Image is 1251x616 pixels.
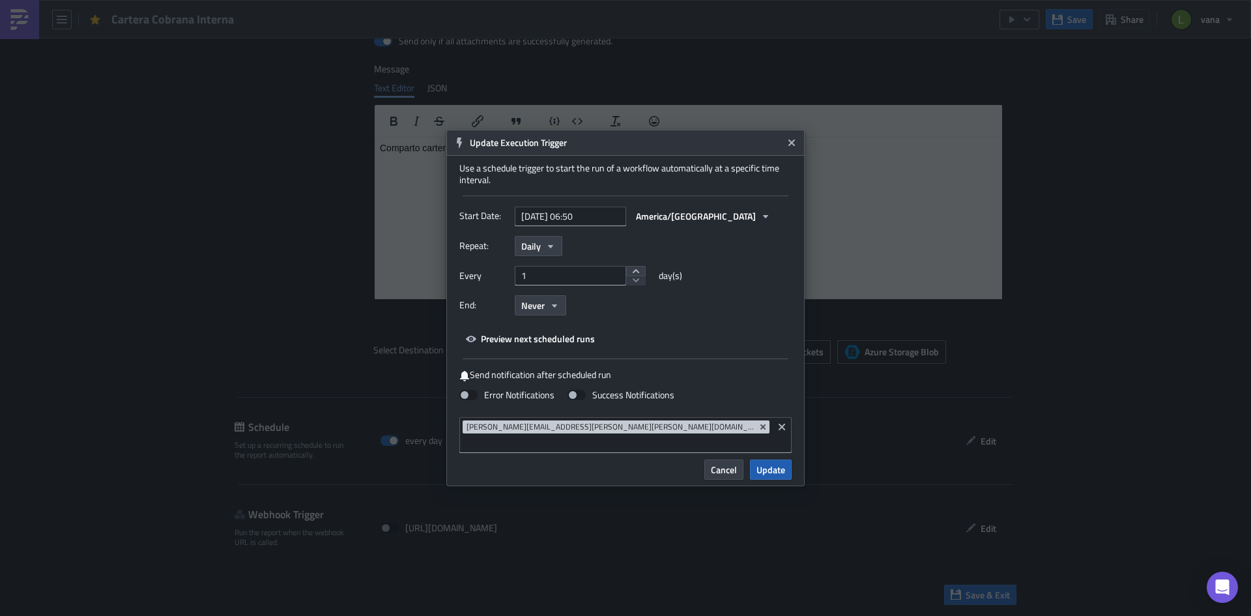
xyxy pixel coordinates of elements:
[756,463,785,477] span: Update
[459,266,508,286] label: Every
[515,295,566,315] button: Never
[481,332,595,345] span: Preview next scheduled runs
[1207,572,1238,603] div: Open Intercom Messenger
[521,299,545,312] span: Never
[704,460,743,480] button: Cancel
[568,389,674,401] label: Success Notifications
[782,133,801,153] button: Close
[5,5,622,16] body: Rich Text Area. Press ALT-0 for help.
[459,389,554,401] label: Error Notifications
[470,137,783,149] h6: Update Execution Trigger
[758,420,769,433] button: Remove Tag
[750,460,792,480] button: Update
[659,266,682,286] span: day(s)
[467,422,755,432] span: [PERSON_NAME][EMAIL_ADDRESS][PERSON_NAME][PERSON_NAME][DOMAIN_NAME]
[459,206,508,226] label: Start Date:
[459,329,601,349] button: Preview next scheduled runs
[711,463,737,477] span: Cancel
[521,239,541,253] span: Daily
[629,206,777,226] button: America/[GEOGRAPHIC_DATA]
[515,207,626,226] input: YYYY-MM-DD HH:mm
[774,419,790,435] button: Clear selected items
[626,266,646,276] button: increment
[515,236,562,256] button: Daily
[459,162,792,186] div: Use a schedule trigger to start the run of a workflow automatically at a specific time interval.
[459,236,508,256] label: Repeat:
[5,5,622,16] p: Comparto cartera activa de cobrana.
[459,369,792,381] label: Send notification after scheduled run
[459,295,508,315] label: End:
[636,209,756,223] span: America/[GEOGRAPHIC_DATA]
[626,276,646,286] button: decrement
